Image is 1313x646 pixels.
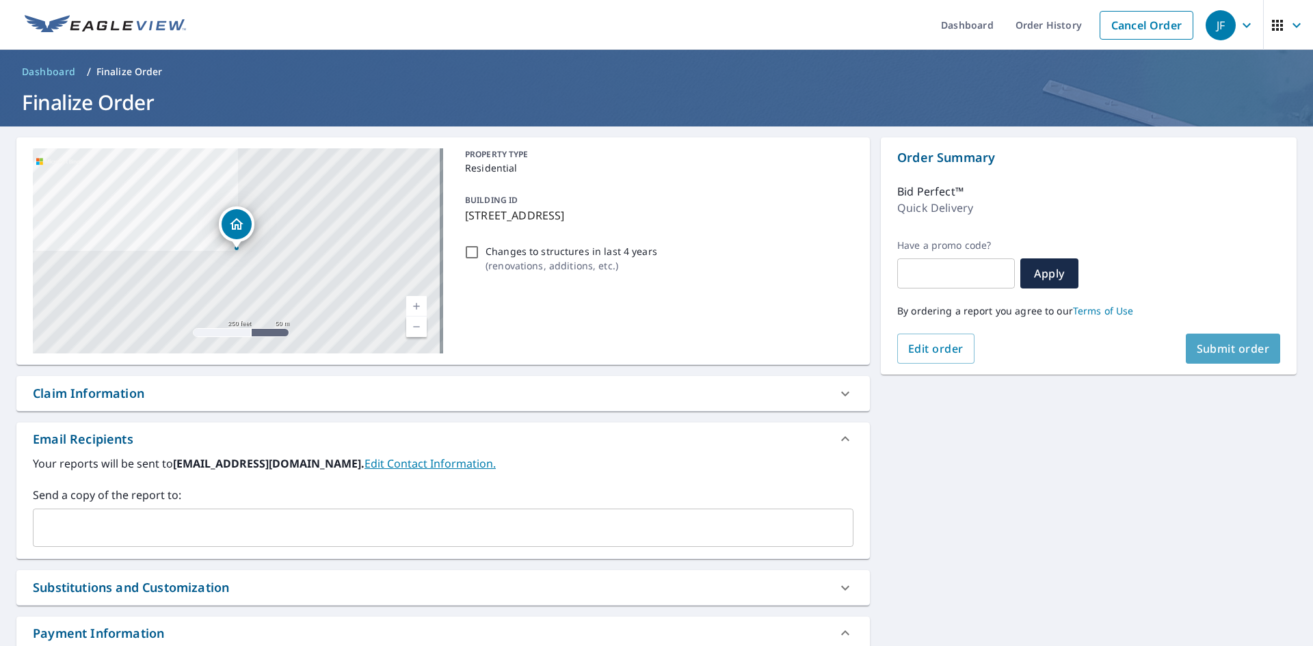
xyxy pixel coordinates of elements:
[1073,304,1134,317] a: Terms of Use
[16,376,870,411] div: Claim Information
[1031,266,1067,281] span: Apply
[897,148,1280,167] p: Order Summary
[16,570,870,605] div: Substitutions and Customization
[486,244,657,258] p: Changes to structures in last 4 years
[1186,334,1281,364] button: Submit order
[897,183,964,200] p: Bid Perfect™
[1100,11,1193,40] a: Cancel Order
[33,624,164,643] div: Payment Information
[897,305,1280,317] p: By ordering a report you agree to our
[465,194,518,206] p: BUILDING ID
[1206,10,1236,40] div: JF
[364,456,496,471] a: EditContactInfo
[1020,258,1078,288] button: Apply
[465,148,848,161] p: PROPERTY TYPE
[33,384,144,403] div: Claim Information
[16,61,1297,83] nav: breadcrumb
[33,487,853,503] label: Send a copy of the report to:
[22,65,76,79] span: Dashboard
[486,258,657,273] p: ( renovations, additions, etc. )
[908,341,964,356] span: Edit order
[16,61,81,83] a: Dashboard
[16,422,870,455] div: Email Recipients
[96,65,163,79] p: Finalize Order
[219,206,254,249] div: Dropped pin, building 1, Residential property, 1509 Liberty Bell Dr Harleysville, PA 19438
[897,239,1015,252] label: Have a promo code?
[33,578,229,597] div: Substitutions and Customization
[25,15,186,36] img: EV Logo
[465,161,848,175] p: Residential
[33,430,133,448] div: Email Recipients
[897,334,974,364] button: Edit order
[406,317,427,337] a: Current Level 17, Zoom Out
[173,456,364,471] b: [EMAIL_ADDRESS][DOMAIN_NAME].
[1197,341,1270,356] span: Submit order
[897,200,973,216] p: Quick Delivery
[87,64,91,80] li: /
[465,207,848,224] p: [STREET_ADDRESS]
[33,455,853,472] label: Your reports will be sent to
[16,88,1297,116] h1: Finalize Order
[406,296,427,317] a: Current Level 17, Zoom In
